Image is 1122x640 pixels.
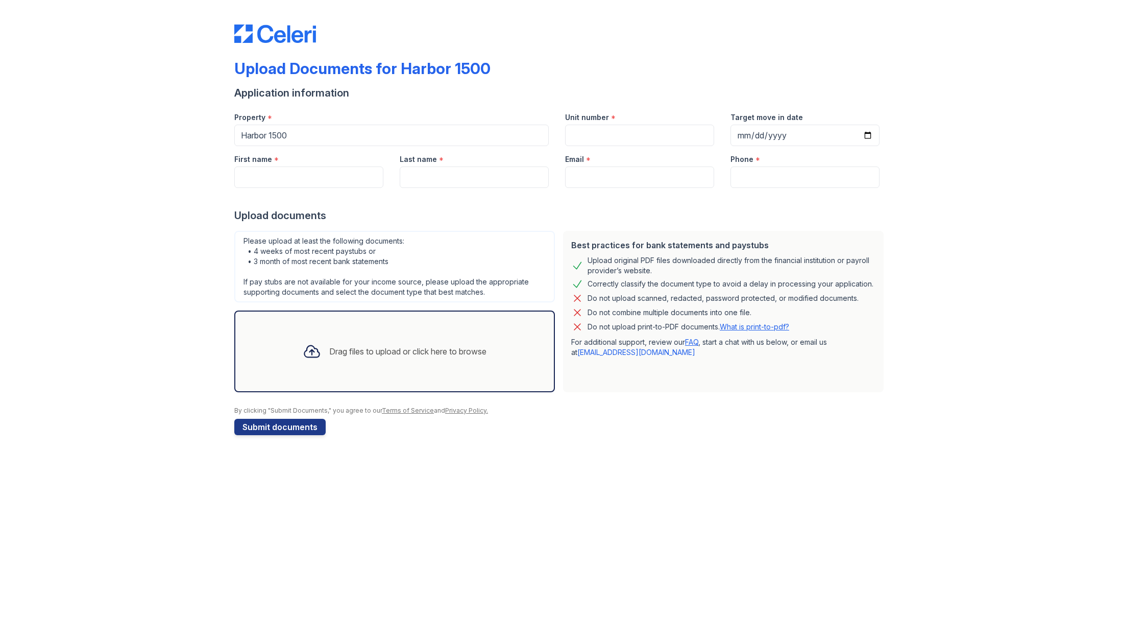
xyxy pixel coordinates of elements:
[234,59,491,78] div: Upload Documents for Harbor 1500
[329,345,486,358] div: Drag files to upload or click here to browse
[730,112,803,123] label: Target move in date
[571,337,875,358] p: For additional support, review our , start a chat with us below, or email us at
[445,407,488,414] a: Privacy Policy.
[588,292,859,304] div: Do not upload scanned, redacted, password protected, or modified documents.
[234,154,272,164] label: First name
[588,278,873,290] div: Correctly classify the document type to avoid a delay in processing your application.
[234,25,316,43] img: CE_Logo_Blue-a8612792a0a2168367f1c8372b55b34899dd931a85d93a1a3d3e32e68fde9ad4.png
[588,255,875,276] div: Upload original PDF files downloaded directly from the financial institution or payroll provider’...
[234,407,888,415] div: By clicking "Submit Documents," you agree to our and
[400,154,437,164] label: Last name
[685,338,698,346] a: FAQ
[234,112,265,123] label: Property
[730,154,753,164] label: Phone
[565,112,609,123] label: Unit number
[565,154,584,164] label: Email
[571,239,875,251] div: Best practices for bank statements and paystubs
[234,419,326,435] button: Submit documents
[234,231,555,302] div: Please upload at least the following documents: • 4 weeks of most recent paystubs or • 3 month of...
[720,322,789,331] a: What is print-to-pdf?
[234,86,888,100] div: Application information
[234,208,888,223] div: Upload documents
[382,407,434,414] a: Terms of Service
[588,306,751,319] div: Do not combine multiple documents into one file.
[588,322,789,332] p: Do not upload print-to-PDF documents.
[577,348,695,357] a: [EMAIL_ADDRESS][DOMAIN_NAME]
